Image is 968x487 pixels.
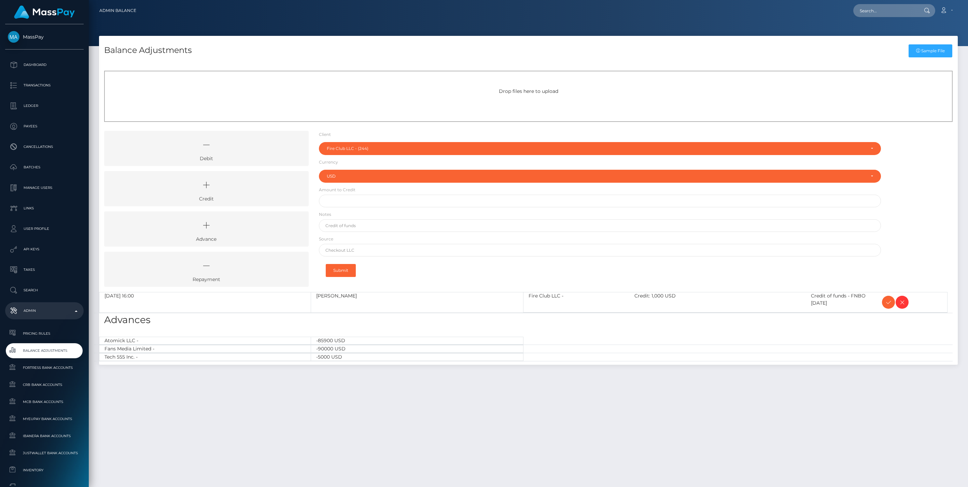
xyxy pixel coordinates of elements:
[5,302,84,319] a: Admin
[99,345,311,353] div: Fans Media Limited -
[104,131,309,166] a: Debit
[319,170,881,183] button: USD
[8,31,19,43] img: MassPay
[523,292,629,312] div: Fire Club LLC -
[319,131,331,138] label: Client
[5,56,84,73] a: Dashboard
[99,3,136,18] a: Admin Balance
[499,88,558,94] span: Drop files here to upload
[104,44,192,56] h4: Balance Adjustments
[327,146,866,151] div: Fire Club LLC - (244)
[5,282,84,299] a: Search
[8,265,81,275] p: Taxes
[8,80,81,91] p: Transactions
[853,4,917,17] input: Search...
[5,97,84,114] a: Ledger
[104,313,953,326] h3: Advances
[8,398,81,406] span: MCB Bank Accounts
[5,326,84,341] a: Pricing Rules
[5,179,84,196] a: Manage Users
[8,449,81,457] span: JustWallet Bank Accounts
[8,415,81,423] span: MyEUPay Bank Accounts
[5,159,84,176] a: Batches
[319,219,881,232] input: Credit of funds
[8,142,81,152] p: Cancellations
[8,183,81,193] p: Manage Users
[104,252,309,287] a: Repayment
[8,244,81,254] p: API Keys
[8,224,81,234] p: User Profile
[8,432,81,440] span: Ibanera Bank Accounts
[5,412,84,426] a: MyEUPay Bank Accounts
[8,347,81,354] span: Balance Adjustments
[8,101,81,111] p: Ledger
[319,159,338,165] label: Currency
[8,330,81,337] span: Pricing Rules
[5,261,84,278] a: Taxes
[5,446,84,460] a: JustWallet Bank Accounts
[311,337,523,345] div: -85900 USD
[311,353,523,361] div: -5000 USD
[8,162,81,172] p: Batches
[5,118,84,135] a: Payees
[8,381,81,389] span: CRB Bank Accounts
[8,121,81,131] p: Payees
[104,211,309,247] a: Advance
[5,343,84,358] a: Balance Adjustments
[5,200,84,217] a: Links
[629,292,806,312] div: Credit: 1,000 USD
[909,44,952,57] a: Sample File
[8,364,81,372] span: Fortress Bank Accounts
[5,241,84,258] a: API Keys
[5,377,84,392] a: CRB Bank Accounts
[8,466,81,474] span: Inventory
[5,463,84,477] a: Inventory
[99,337,311,345] div: Atomick LLC -
[311,292,523,313] div: [PERSON_NAME]
[104,171,309,206] a: Credit
[99,353,311,361] div: Tech 555 Inc. -
[319,236,333,242] label: Source
[5,220,84,237] a: User Profile
[14,5,75,19] img: MassPay Logo
[806,292,876,312] div: Credit of funds - FNBO [DATE]
[326,264,356,277] button: Submit
[5,394,84,409] a: MCB Bank Accounts
[8,203,81,213] p: Links
[5,34,84,40] span: MassPay
[5,429,84,443] a: Ibanera Bank Accounts
[327,173,866,179] div: USD
[5,360,84,375] a: Fortress Bank Accounts
[5,77,84,94] a: Transactions
[8,60,81,70] p: Dashboard
[319,187,355,193] label: Amount to Credit
[99,292,311,313] div: [DATE] 16:00
[8,306,81,316] p: Admin
[319,211,331,218] label: Notes
[5,138,84,155] a: Cancellations
[319,142,881,155] button: Fire Club LLC - (244)
[8,285,81,295] p: Search
[311,345,523,353] div: -90000 USD
[319,244,881,256] input: Checkout LLC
